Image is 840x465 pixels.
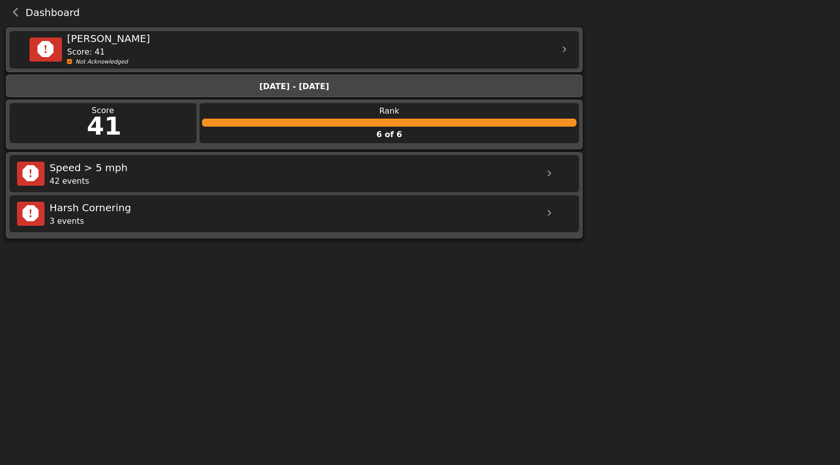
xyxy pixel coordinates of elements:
[67,58,554,67] div: Not Acknowledged
[9,105,196,117] div: Score
[7,6,25,20] button: back navigation
[49,160,536,175] div: Speed > 5 mph
[49,200,536,215] div: Harsh Cornering
[25,8,80,18] span: Dashboard
[49,175,536,187] div: 42 events
[12,81,576,93] div: [DATE] - [DATE]
[199,105,579,117] div: Rank
[86,108,121,145] div: 41
[67,46,554,58] div: Score: 41
[67,31,554,46] div: [PERSON_NAME]
[49,215,536,227] div: 3 events
[199,129,579,141] div: 6 of 6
